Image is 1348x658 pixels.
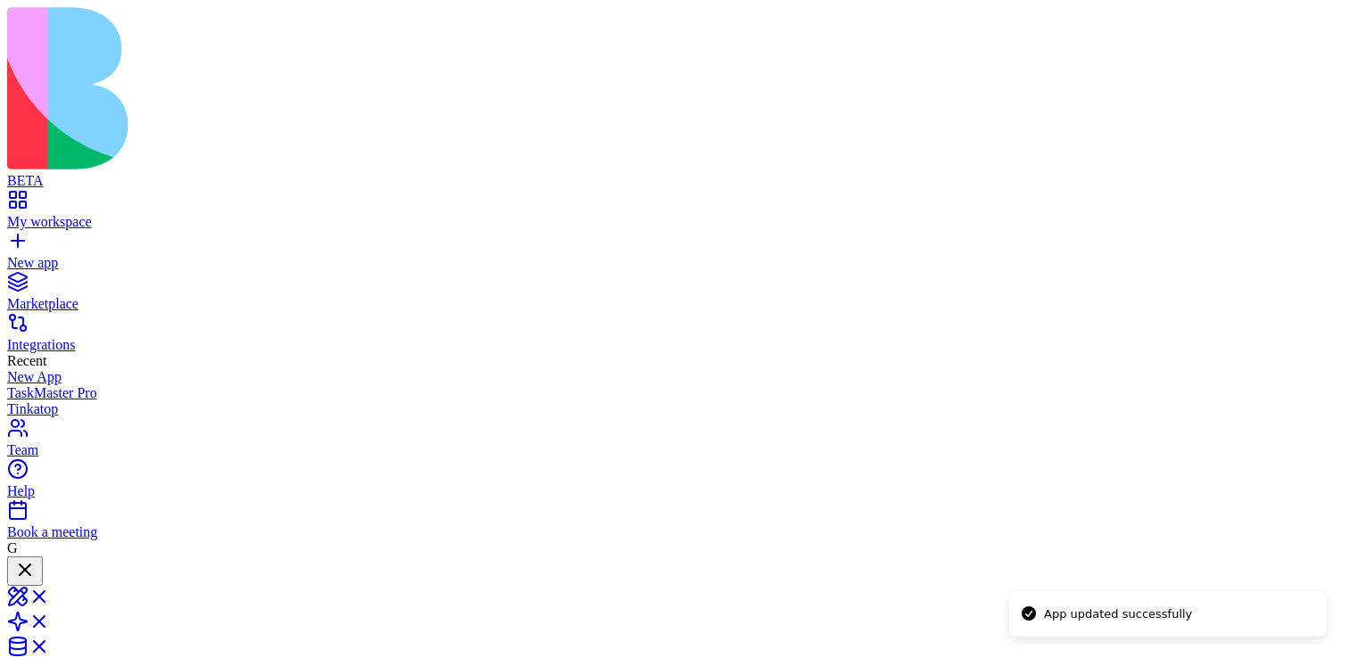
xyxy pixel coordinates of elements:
a: New App [7,369,1341,385]
a: Help [7,467,1341,499]
a: New app [7,239,1341,271]
a: Team [7,426,1341,458]
a: Book a meeting [7,508,1341,540]
img: logo [7,7,724,169]
div: Integrations [7,337,1341,353]
div: BETA [7,173,1341,189]
a: BETA [7,157,1341,189]
a: TaskMaster Pro [7,385,1341,401]
div: Marketplace [7,296,1341,312]
a: My workspace [7,198,1341,230]
a: Integrations [7,321,1341,353]
div: New app [7,255,1341,271]
div: Book a meeting [7,524,1341,540]
div: Help [7,483,1341,499]
div: My workspace [7,214,1341,230]
div: Team [7,442,1341,458]
a: Marketplace [7,280,1341,312]
span: Recent [7,353,46,368]
a: Tinkatop [7,401,1341,417]
div: App updated successfully [1044,605,1192,623]
span: G [7,540,18,555]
